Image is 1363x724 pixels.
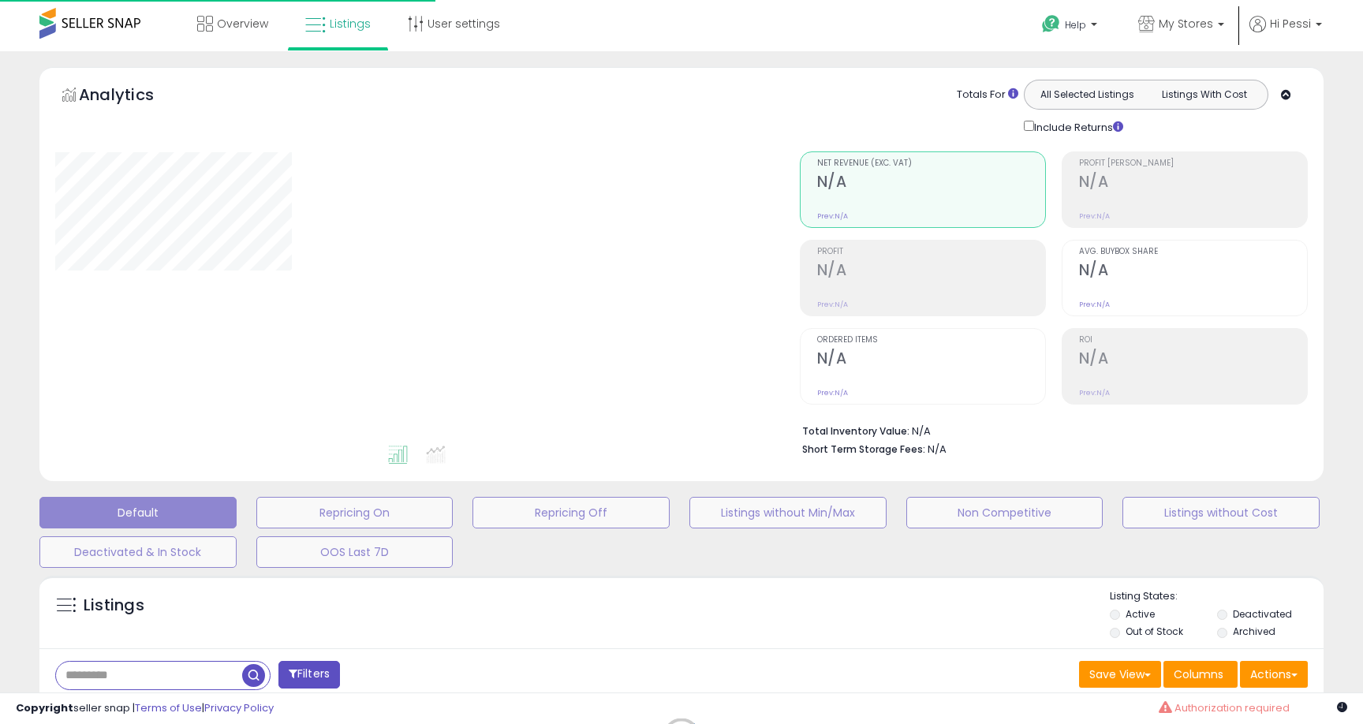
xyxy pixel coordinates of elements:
i: Get Help [1041,14,1061,34]
button: OOS Last 7D [256,536,454,568]
small: Prev: N/A [817,388,848,397]
span: Ordered Items [817,336,1045,345]
span: Overview [217,16,268,32]
small: Prev: N/A [1079,388,1110,397]
b: Short Term Storage Fees: [802,442,925,456]
li: N/A [802,420,1296,439]
button: Listings With Cost [1145,84,1263,105]
h2: N/A [817,349,1045,371]
div: Include Returns [1012,118,1142,136]
strong: Copyright [16,700,73,715]
div: Totals For [957,88,1018,103]
small: Prev: N/A [817,300,848,309]
span: Profit [817,248,1045,256]
span: Net Revenue (Exc. VAT) [817,159,1045,168]
span: My Stores [1159,16,1213,32]
span: Listings [330,16,371,32]
button: All Selected Listings [1029,84,1146,105]
button: Listings without Min/Max [689,497,887,528]
span: Hi Pessi [1270,16,1311,32]
small: Prev: N/A [817,211,848,221]
button: Listings without Cost [1122,497,1320,528]
small: Prev: N/A [1079,211,1110,221]
a: Hi Pessi [1249,16,1322,51]
span: Help [1065,18,1086,32]
h5: Analytics [79,84,185,110]
button: Repricing On [256,497,454,528]
span: Avg. Buybox Share [1079,248,1307,256]
div: seller snap | | [16,701,274,716]
span: N/A [928,442,947,457]
button: Default [39,497,237,528]
span: ROI [1079,336,1307,345]
a: Help [1029,2,1113,51]
button: Non Competitive [906,497,1103,528]
h2: N/A [1079,173,1307,194]
h2: N/A [1079,261,1307,282]
b: Total Inventory Value: [802,424,909,438]
h2: N/A [1079,349,1307,371]
span: Profit [PERSON_NAME] [1079,159,1307,168]
h2: N/A [817,261,1045,282]
button: Deactivated & In Stock [39,536,237,568]
h2: N/A [817,173,1045,194]
button: Repricing Off [472,497,670,528]
small: Prev: N/A [1079,300,1110,309]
